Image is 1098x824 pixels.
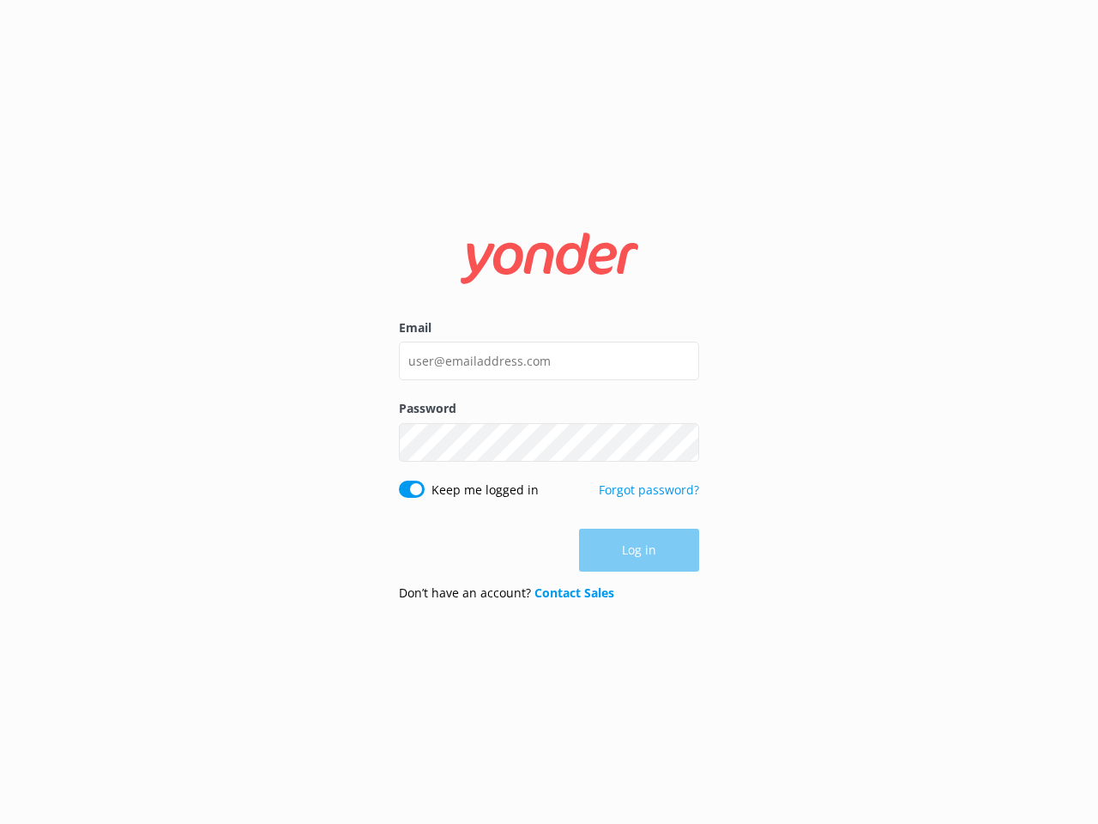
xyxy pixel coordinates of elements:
a: Contact Sales [534,585,614,601]
a: Forgot password? [599,482,699,498]
button: Show password [665,425,699,459]
p: Don’t have an account? [399,584,614,603]
label: Email [399,318,699,337]
input: user@emailaddress.com [399,342,699,380]
label: Password [399,399,699,418]
label: Keep me logged in [431,481,539,500]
